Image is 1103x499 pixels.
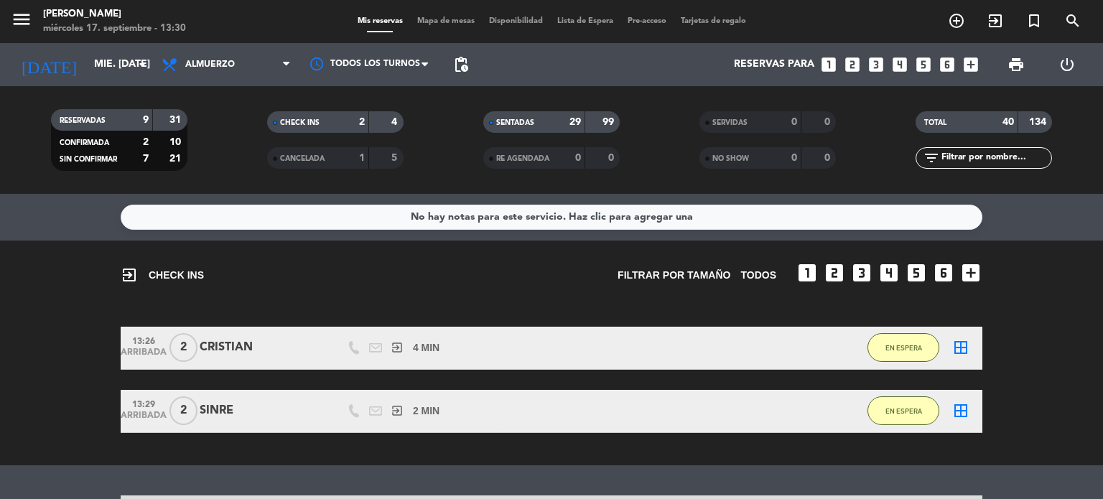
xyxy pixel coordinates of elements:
i: looks_6 [938,55,957,74]
i: power_settings_new [1058,56,1076,73]
div: CRISTIAN [200,338,322,357]
i: looks_one [819,55,838,74]
span: CONFIRMADA [60,139,109,146]
strong: 31 [169,115,184,125]
i: exit_to_app [391,404,404,417]
span: Mapa de mesas [410,17,482,25]
span: 2 [169,333,197,362]
div: LOG OUT [1041,43,1092,86]
i: turned_in_not [1025,12,1043,29]
button: menu [11,9,32,35]
i: [DATE] [11,49,87,80]
i: arrow_drop_down [134,56,151,73]
span: 2 [169,396,197,425]
span: Pre-acceso [620,17,674,25]
span: Almuerzo [185,60,235,70]
i: border_all [952,402,969,419]
i: exit_to_app [121,266,138,284]
span: EN ESPERA [885,344,922,352]
span: Reservas para [734,59,814,70]
span: Filtrar por tamaño [618,267,730,284]
i: looks_4 [878,261,900,284]
span: EN ESPERA [885,407,922,415]
i: menu [11,9,32,30]
i: filter_list [923,149,940,167]
strong: 99 [602,117,617,127]
span: SERVIDAS [712,119,748,126]
strong: 21 [169,154,184,164]
i: exit_to_app [391,341,404,354]
strong: 0 [791,117,797,127]
strong: 5 [391,153,400,163]
span: SIN CONFIRMAR [60,156,117,163]
span: CHECK INS [280,119,320,126]
span: RESERVADAS [60,117,106,124]
span: Mis reservas [350,17,410,25]
div: [PERSON_NAME] [43,7,186,22]
i: looks_5 [914,55,933,74]
input: Filtrar por nombre... [940,150,1051,166]
span: 4 MIN [413,340,439,356]
i: looks_6 [932,261,955,284]
strong: 0 [791,153,797,163]
i: search [1064,12,1081,29]
span: ARRIBADA [126,348,162,364]
strong: 1 [359,153,365,163]
i: looks_two [843,55,862,74]
i: looks_5 [905,261,928,284]
strong: 0 [608,153,617,163]
i: border_all [952,339,969,356]
div: SINRE [200,401,322,420]
strong: 2 [143,137,149,147]
span: Tarjetas de regalo [674,17,753,25]
strong: 0 [824,153,833,163]
strong: 10 [169,137,184,147]
div: miércoles 17. septiembre - 13:30 [43,22,186,36]
strong: 0 [575,153,581,163]
span: RE AGENDADA [496,155,549,162]
i: add_box [962,55,980,74]
i: exit_to_app [987,12,1004,29]
span: ARRIBADA [126,411,162,427]
strong: 0 [824,117,833,127]
strong: 4 [391,117,400,127]
span: Lista de Espera [550,17,620,25]
i: looks_two [823,261,846,284]
span: TODOS [740,267,776,284]
div: No hay notas para este servicio. Haz clic para agregar una [411,209,693,225]
span: CANCELADA [280,155,325,162]
span: print [1007,56,1025,73]
span: NO SHOW [712,155,749,162]
strong: 40 [1002,117,1014,127]
span: TOTAL [924,119,946,126]
span: SENTADAS [496,119,534,126]
span: 13:29 [126,395,162,411]
span: 13:26 [126,332,162,348]
i: add_box [959,261,982,284]
span: CHECK INS [121,266,204,284]
i: looks_3 [850,261,873,284]
button: EN ESPERA [867,396,939,425]
strong: 7 [143,154,149,164]
strong: 134 [1029,117,1049,127]
span: pending_actions [452,56,470,73]
i: looks_3 [867,55,885,74]
strong: 2 [359,117,365,127]
span: 2 MIN [413,403,439,419]
button: EN ESPERA [867,333,939,362]
strong: 29 [569,117,581,127]
i: add_circle_outline [948,12,965,29]
span: Disponibilidad [482,17,550,25]
strong: 9 [143,115,149,125]
i: looks_4 [890,55,909,74]
i: looks_one [796,261,819,284]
